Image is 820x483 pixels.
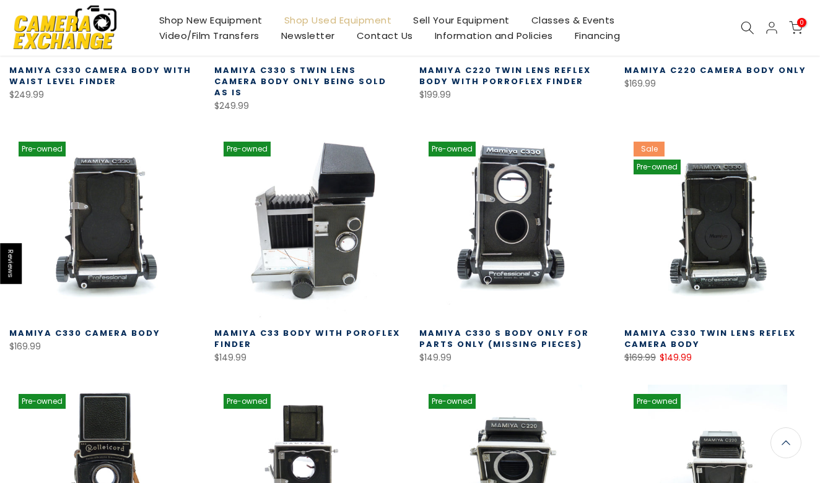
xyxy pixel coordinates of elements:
a: Sell Your Equipment [403,12,521,28]
a: Video/Film Transfers [148,28,270,43]
a: Newsletter [270,28,346,43]
a: Shop New Equipment [148,12,273,28]
div: $169.99 [624,76,811,92]
div: $249.99 [9,87,196,103]
a: Mamiya C330 Camera Body with Waist Level Finder [9,64,191,87]
a: 0 [789,21,803,35]
span: 0 [797,18,806,27]
div: $249.99 [214,98,401,114]
a: Mamiya C330 Camera Body [9,327,160,339]
a: Classes & Events [520,12,626,28]
a: Mamiya C220 Twin Lens Reflex Body with Porroflex Finder [419,64,591,87]
div: $149.99 [419,350,606,365]
a: Mamiya C220 Camera Body Only [624,64,806,76]
a: Mamiya C330 S Body Only for Parts Only (Missing pieces) [419,327,589,350]
a: Mamiya C330 Twin Lens Reflex Camera Body [624,327,796,350]
ins: $149.99 [660,350,692,365]
a: Contact Us [346,28,424,43]
a: Information and Policies [424,28,564,43]
div: $199.99 [419,87,606,103]
a: Financing [564,28,631,43]
a: Mamiya C33 Body with Poroflex Finder [214,327,400,350]
del: $169.99 [624,351,656,364]
a: Back to the top [770,427,801,458]
a: Mamiya C330 S Twin Lens Camera Body Only being sold AS IS [214,64,386,98]
div: $149.99 [214,350,401,365]
a: Shop Used Equipment [273,12,403,28]
div: $169.99 [9,339,196,354]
